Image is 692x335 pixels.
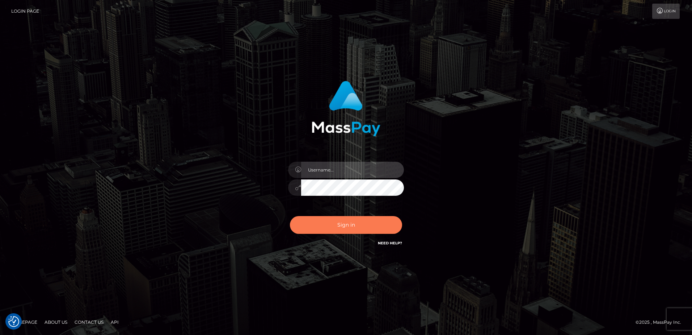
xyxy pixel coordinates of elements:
a: Need Help? [378,241,402,245]
a: About Us [42,317,70,328]
button: Consent Preferences [8,316,19,327]
div: © 2025 , MassPay Inc. [636,318,687,326]
a: Login [652,4,680,19]
a: Homepage [8,317,40,328]
a: Contact Us [72,317,106,328]
button: Sign in [290,216,402,234]
a: Login Page [11,4,39,19]
img: Revisit consent button [8,316,19,327]
a: API [108,317,122,328]
img: MassPay Login [312,81,380,136]
input: Username... [301,162,404,178]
